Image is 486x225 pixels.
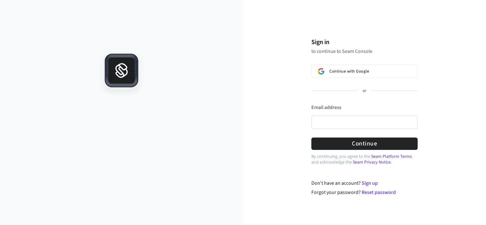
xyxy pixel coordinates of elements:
h1: Sign in [311,37,418,47]
div: Don't have an account? [311,179,418,187]
div: Forgot your password? [311,189,418,196]
img: Sign in with Google [318,68,324,74]
button: Sign in with GoogleContinue with Google [311,65,418,78]
p: or [363,88,366,94]
label: Email address [311,104,341,111]
span: Continue with Google [329,69,369,74]
a: Reset password [362,189,396,196]
p: By continuing, you agree to the and acknowledge the . [311,154,418,165]
a: Seam Privacy Notice [353,159,391,165]
p: to continue to Seam Console [311,48,418,55]
a: Sign up [362,180,378,187]
button: Continue [311,138,418,150]
a: Seam Platform Terms [371,153,412,160]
